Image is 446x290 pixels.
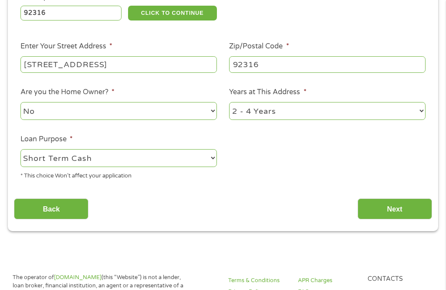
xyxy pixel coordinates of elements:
input: Enter Zipcode (e.g 01510) [20,6,122,20]
label: Zip/Postal Code [229,42,289,51]
h4: Contacts [368,275,428,283]
input: Back [14,198,88,220]
label: Enter Your Street Address [20,42,112,51]
label: Loan Purpose [20,135,73,144]
label: Are you the Home Owner? [20,88,115,97]
div: * This choice Won’t affect your application [20,168,217,180]
a: [DOMAIN_NAME] [54,274,101,281]
input: Next [358,198,432,220]
a: Terms & Conditions [228,276,287,285]
button: CLICK TO CONTINUE [128,6,217,20]
input: 1 Main Street [20,56,217,73]
label: Years at This Address [229,88,306,97]
a: APR Charges [298,276,357,285]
